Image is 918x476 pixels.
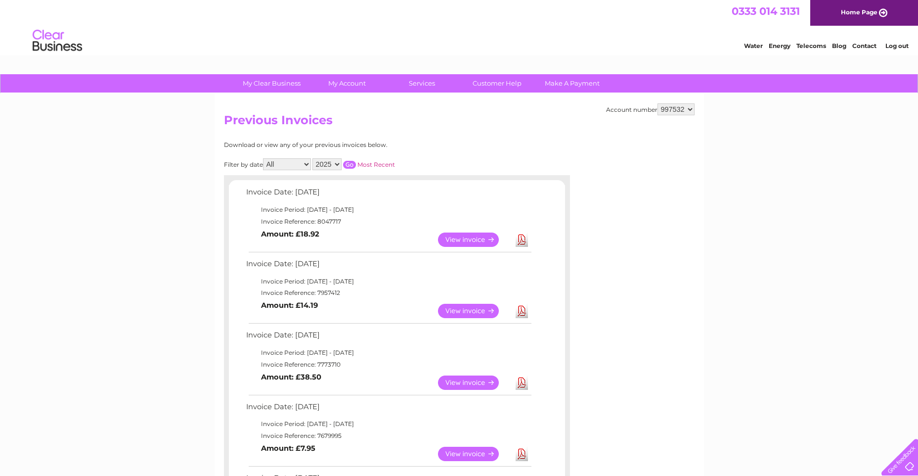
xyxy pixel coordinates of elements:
[531,74,613,93] a: Make A Payment
[261,373,321,381] b: Amount: £38.50
[516,304,528,318] a: Download
[381,74,463,93] a: Services
[244,287,533,299] td: Invoice Reference: 7957412
[516,376,528,390] a: Download
[244,204,533,216] td: Invoice Period: [DATE] - [DATE]
[244,430,533,442] td: Invoice Reference: 7679995
[244,400,533,419] td: Invoice Date: [DATE]
[244,186,533,204] td: Invoice Date: [DATE]
[244,276,533,287] td: Invoice Period: [DATE] - [DATE]
[796,42,826,49] a: Telecoms
[832,42,846,49] a: Blog
[244,329,533,347] td: Invoice Date: [DATE]
[438,304,511,318] a: View
[516,233,528,247] a: Download
[261,444,315,453] b: Amount: £7.95
[357,161,395,168] a: Most Recent
[606,103,695,115] div: Account number
[516,447,528,461] a: Download
[32,26,83,56] img: logo.png
[244,418,533,430] td: Invoice Period: [DATE] - [DATE]
[732,5,800,17] a: 0333 014 3131
[244,216,533,228] td: Invoice Reference: 8047717
[438,447,511,461] a: View
[244,347,533,359] td: Invoice Period: [DATE] - [DATE]
[438,376,511,390] a: View
[456,74,538,93] a: Customer Help
[224,142,483,148] div: Download or view any of your previous invoices below.
[226,5,693,48] div: Clear Business is a trading name of Verastar Limited (registered in [GEOGRAPHIC_DATA] No. 3667643...
[744,42,763,49] a: Water
[769,42,790,49] a: Energy
[244,359,533,371] td: Invoice Reference: 7773710
[261,230,319,238] b: Amount: £18.92
[224,113,695,132] h2: Previous Invoices
[231,74,312,93] a: My Clear Business
[438,233,511,247] a: View
[224,158,483,170] div: Filter by date
[852,42,876,49] a: Contact
[306,74,388,93] a: My Account
[261,301,318,310] b: Amount: £14.19
[885,42,909,49] a: Log out
[244,257,533,276] td: Invoice Date: [DATE]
